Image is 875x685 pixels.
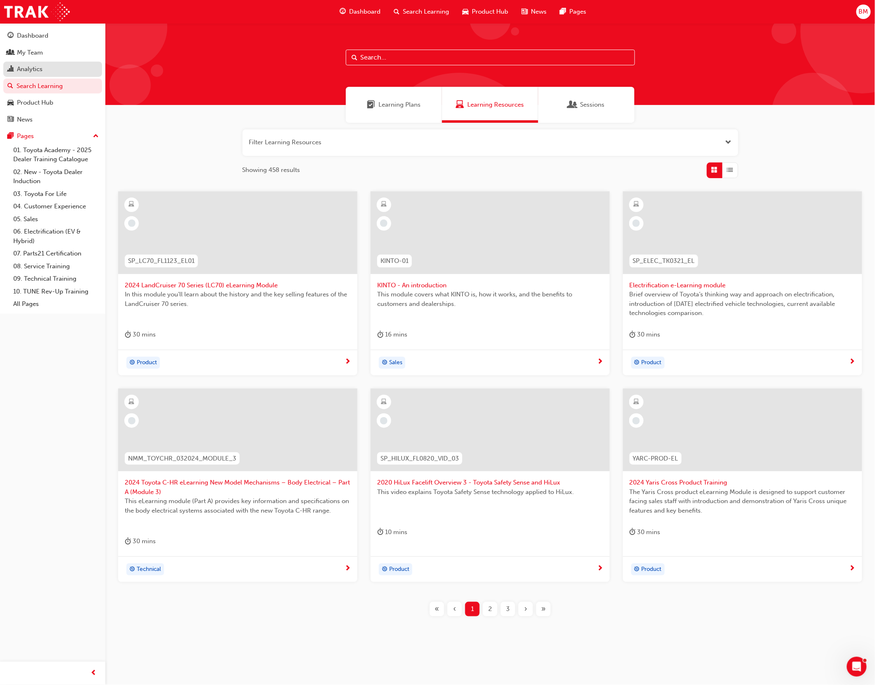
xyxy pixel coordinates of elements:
button: Previous page [446,602,464,616]
span: SP_LC70_FL1123_EL01 [128,256,195,266]
span: Product [642,565,662,574]
span: ‹ [453,604,456,614]
span: Product [642,358,662,368]
a: All Pages [10,298,102,310]
span: pages-icon [560,7,566,17]
span: duration-icon [630,329,636,340]
a: pages-iconPages [554,3,593,20]
span: duration-icon [125,329,131,340]
div: 30 mins [125,536,156,547]
span: Learning Plans [367,100,375,110]
span: target-icon [129,358,135,368]
a: SessionsSessions [538,87,635,123]
span: car-icon [463,7,469,17]
button: Page 3 [499,602,517,616]
span: news-icon [7,116,14,124]
span: duration-icon [377,329,383,340]
a: Learning ResourcesLearning Resources [442,87,538,123]
a: 01. Toyota Academy - 2025 Dealer Training Catalogue [10,144,102,166]
div: Pages [17,131,34,141]
span: 2024 Yaris Cross Product Training [630,478,856,487]
span: List [727,165,733,175]
span: In this module you'll learn about the history and the key selling features of the LandCruiser 70 ... [125,290,351,308]
button: Open the filter [725,138,732,147]
button: Page 2 [481,602,499,616]
span: Product [389,565,409,574]
img: Trak [4,2,70,21]
div: 16 mins [377,329,407,340]
span: SP_HILUX_FL0820_VID_03 [380,454,459,463]
span: learningRecordVerb_NONE-icon [380,417,388,425]
a: SP_HILUX_FL0820_VID_032020 HiLux Facelift Overview 3 - Toyota Safety Sense and HiLuxThis video ex... [371,389,610,582]
span: Sessions [568,100,577,110]
span: Search [352,53,358,62]
span: next-icon [597,565,603,573]
button: Pages [3,129,102,144]
span: learningRecordVerb_NONE-icon [632,417,640,425]
span: « [435,604,439,614]
div: Product Hub [17,98,53,107]
a: My Team [3,45,102,60]
a: 07. Parts21 Certification [10,247,102,260]
span: Dashboard [350,7,381,17]
span: learningRecordVerb_NONE-icon [128,417,136,425]
a: 09. Technical Training [10,272,102,285]
button: First page [428,602,446,616]
span: Learning Resources [456,100,464,110]
a: guage-iconDashboard [333,3,388,20]
span: The Yaris Cross product eLearning Module is designed to support customer facing sales staff with ... [630,487,856,516]
span: target-icon [129,564,135,575]
span: Electrification e-Learning module [630,281,856,290]
span: target-icon [382,564,388,575]
span: NMM_TOYCHR_032024_MODULE_3 [128,454,236,463]
iframe: Intercom live chat [847,657,867,677]
a: News [3,112,102,127]
a: Dashboard [3,28,102,43]
a: Search Learning [3,79,102,94]
span: Brief overview of Toyota’s thinking way and approach on electrification, introduction of [DATE] e... [630,290,856,318]
span: 1 [471,604,474,614]
span: pages-icon [7,133,14,140]
span: Search Learning [403,7,449,17]
span: learningResourceType_ELEARNING-icon [381,199,387,210]
span: search-icon [394,7,400,17]
button: DashboardMy TeamAnalyticsSearch LearningProduct HubNews [3,26,102,129]
div: 30 mins [125,329,156,340]
span: KINTO - An introduction [377,281,603,290]
span: Grid [711,165,718,175]
div: My Team [17,48,43,57]
button: BM [856,5,871,19]
span: duration-icon [125,536,131,547]
button: Page 1 [464,602,481,616]
span: up-icon [93,131,99,142]
span: Product Hub [472,7,509,17]
span: people-icon [7,49,14,57]
span: Product [137,358,157,368]
span: BM [859,7,868,17]
div: 10 mins [377,527,407,537]
span: next-icon [597,358,603,366]
span: » [541,604,546,614]
span: duration-icon [630,527,636,537]
span: This module covers what KINTO is, how it works, and the benefits to customers and dealerships. [377,290,603,308]
button: Last page [535,602,552,616]
span: learningResourceType_ELEARNING-icon [129,199,135,210]
span: SP_ELEC_TK0321_EL [633,256,695,266]
a: KINTO-01KINTO - An introductionThis module covers what KINTO is, how it works, and the benefits t... [371,191,610,376]
span: chart-icon [7,66,14,73]
a: 08. Service Training [10,260,102,273]
span: 2024 LandCruiser 70 Series (LC70) eLearning Module [125,281,351,290]
span: KINTO-01 [380,256,409,266]
input: Search... [346,50,635,65]
span: target-icon [634,358,640,368]
span: next-icon [345,565,351,573]
span: News [531,7,547,17]
span: learningResourceType_ELEARNING-icon [633,199,639,210]
span: Sales [389,358,402,368]
span: prev-icon [91,668,97,679]
a: YARC-PROD-EL2024 Yaris Cross Product TrainingThe Yaris Cross product eLearning Module is designed... [623,389,862,582]
span: next-icon [849,358,856,366]
div: News [17,115,33,124]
